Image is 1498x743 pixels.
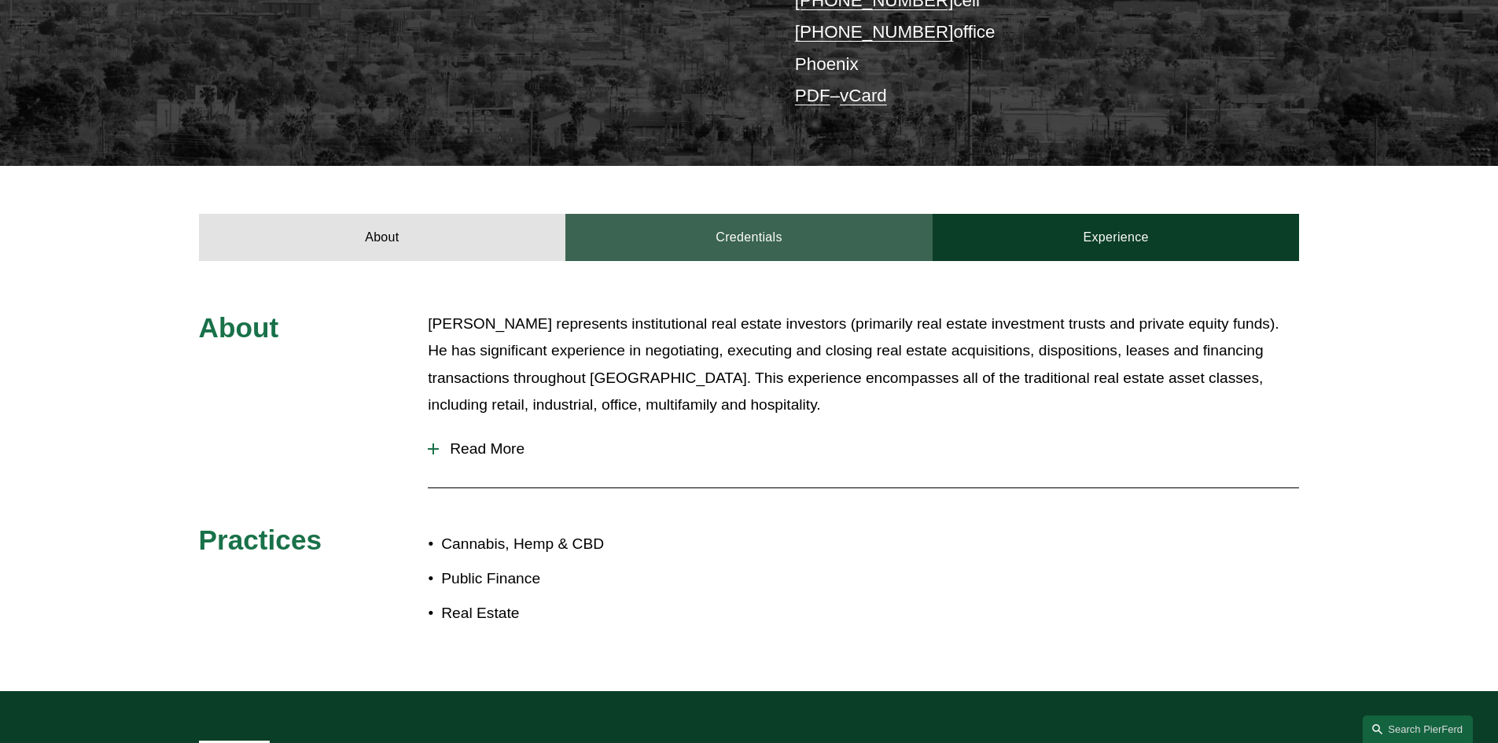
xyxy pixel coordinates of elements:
a: Experience [933,214,1300,261]
p: [PERSON_NAME] represents institutional real estate investors (primarily real estate investment tr... [428,311,1299,419]
a: Credentials [565,214,933,261]
span: Practices [199,524,322,555]
span: Read More [439,440,1299,458]
span: About [199,312,279,343]
p: Real Estate [441,600,749,627]
a: vCard [840,86,887,105]
a: PDF [795,86,830,105]
a: Search this site [1363,715,1473,743]
a: About [199,214,566,261]
p: Cannabis, Hemp & CBD [441,531,749,558]
button: Read More [428,429,1299,469]
p: Public Finance [441,565,749,593]
a: [PHONE_NUMBER] [795,22,954,42]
